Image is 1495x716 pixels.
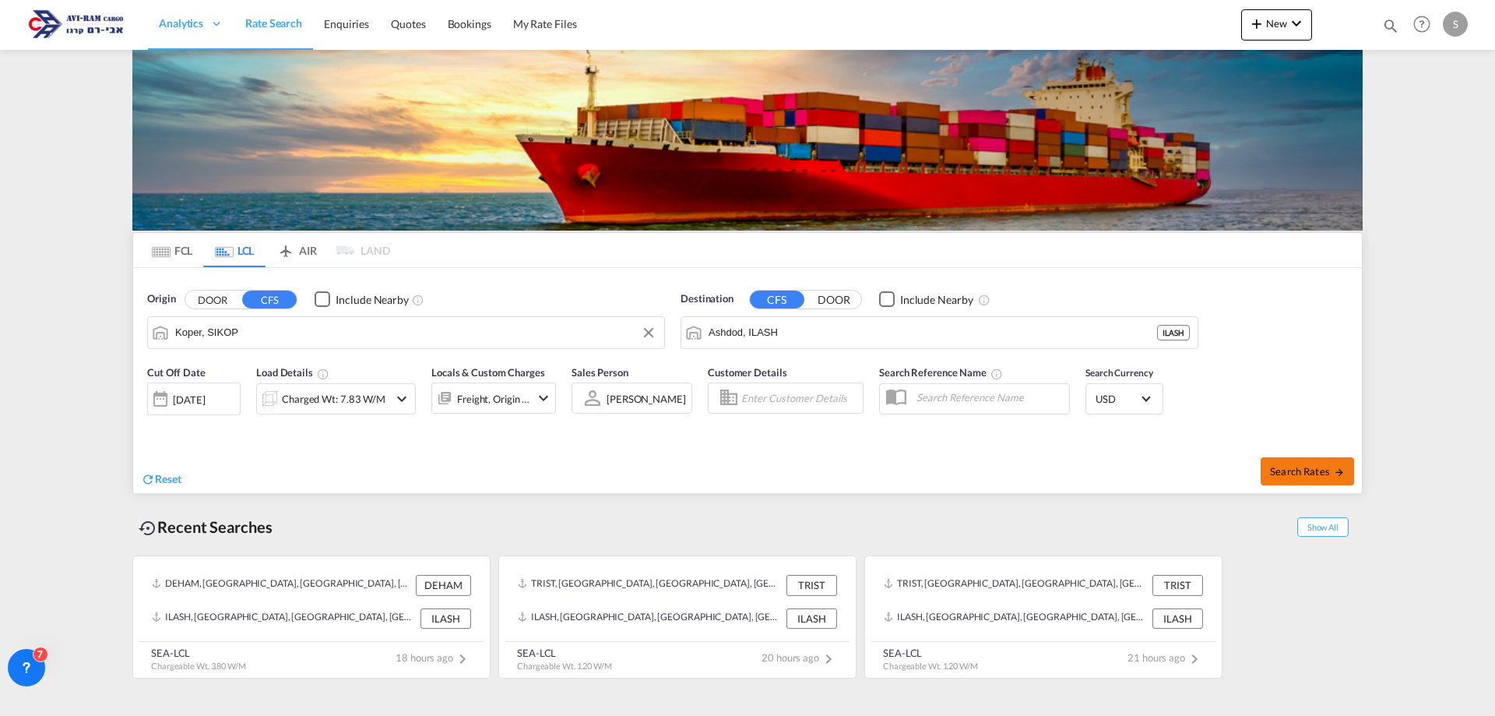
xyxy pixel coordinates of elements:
[741,386,858,410] input: Enter Customer Details
[681,291,733,307] span: Destination
[203,233,266,267] md-tab-item: LCL
[1287,14,1306,33] md-icon: icon-chevron-down
[518,575,783,595] div: TRIST, Istanbul, Türkiye, South West Asia, Asia Pacific
[1152,608,1203,629] div: ILASH
[412,294,424,306] md-icon: Unchecked: Ignores neighbouring ports when fetching rates.Checked : Includes neighbouring ports w...
[978,294,990,306] md-icon: Unchecked: Ignores neighbouring ports when fetching rates.Checked : Includes neighbouring ports w...
[132,556,491,679] recent-search-card: DEHAM, [GEOGRAPHIC_DATA], [GEOGRAPHIC_DATA], [GEOGRAPHIC_DATA], [GEOGRAPHIC_DATA] DEHAMILASH, [GE...
[879,291,973,308] md-checkbox: Checkbox No Ink
[392,390,411,408] md-icon: icon-chevron-down
[909,386,1069,409] input: Search Reference Name
[879,366,1003,379] span: Search Reference Name
[884,575,1149,595] div: TRIST, Istanbul, Türkiye, South West Asia, Asia Pacific
[518,608,783,629] div: ILASH, Ashdod, Israel, Levante, Middle East
[141,471,181,489] div: icon-refreshReset
[159,16,203,31] span: Analytics
[147,291,175,307] span: Origin
[708,366,786,379] span: Customer Details
[147,366,206,379] span: Cut Off Date
[1443,12,1468,37] div: S
[139,519,157,538] md-icon: icon-backup-restore
[133,268,1362,493] div: Origin DOOR CFS Checkbox No InkUnchecked: Ignores neighbouring ports when fetching rates.Checked ...
[148,317,664,348] md-input-container: Koper, SIKOP
[498,556,857,679] recent-search-card: TRIST, [GEOGRAPHIC_DATA], [GEOGRAPHIC_DATA], [GEOGRAPHIC_DATA], [GEOGRAPHIC_DATA] TRISTILASH, [GE...
[900,292,973,308] div: Include Nearby
[324,17,369,30] span: Enquiries
[513,17,577,30] span: My Rate Files
[750,291,804,309] button: CFS
[1409,11,1443,39] div: Help
[245,16,302,30] span: Rate Search
[709,321,1157,344] input: Search by Port
[883,646,978,660] div: SEA-LCL
[786,608,837,629] div: ILASH
[317,368,329,380] md-icon: Chargeable Weight
[1185,650,1204,668] md-icon: icon-chevron-right
[883,661,978,671] span: Chargeable Wt. 1.20 W/M
[152,608,417,629] div: ILASH, Ashdod, Israel, Levante, Middle East
[391,17,425,30] span: Quotes
[605,387,688,410] md-select: Sales Person: SAAR ZEHAVIAN
[517,646,612,660] div: SEA-LCL
[396,651,472,664] span: 18 hours ago
[175,321,656,344] input: Search by Port
[1127,651,1204,664] span: 21 hours ago
[1085,367,1153,379] span: Search Currency
[990,368,1003,380] md-icon: Your search will be saved by the below given name
[147,414,159,435] md-datepicker: Select
[242,291,297,309] button: CFS
[141,233,390,267] md-pagination-wrapper: Use the left and right arrow keys to navigate between tabs
[336,292,409,308] div: Include Nearby
[517,661,612,671] span: Chargeable Wt. 1.20 W/M
[1382,17,1399,41] div: icon-magnify
[1157,325,1190,340] div: ILASH
[762,651,838,664] span: 20 hours ago
[1409,11,1435,37] span: Help
[276,242,295,253] md-icon: icon-airplane
[637,321,660,344] button: Clear Input
[416,575,471,595] div: DEHAM
[457,388,530,410] div: Freight Origin Destination
[141,233,203,267] md-tab-item: FCL
[534,389,553,407] md-icon: icon-chevron-down
[1334,467,1345,478] md-icon: icon-arrow-right
[819,650,838,668] md-icon: icon-chevron-right
[23,7,128,42] img: 166978e0a5f911edb4280f3c7a976193.png
[256,366,329,379] span: Load Details
[266,233,328,267] md-tab-item: AIR
[431,366,545,379] span: Locals & Custom Charges
[282,388,385,410] div: Charged Wt: 7.83 W/M
[1096,392,1139,406] span: USD
[132,510,279,545] div: Recent Searches
[173,393,205,407] div: [DATE]
[864,556,1222,679] recent-search-card: TRIST, [GEOGRAPHIC_DATA], [GEOGRAPHIC_DATA], [GEOGRAPHIC_DATA], [GEOGRAPHIC_DATA] TRISTILASH, [GE...
[155,472,181,485] span: Reset
[1247,14,1266,33] md-icon: icon-plus 400-fg
[607,393,686,405] div: [PERSON_NAME]
[1241,9,1312,41] button: icon-plus 400-fgNewicon-chevron-down
[147,383,241,415] div: [DATE]
[1270,465,1345,478] span: Search Rates
[1382,17,1399,34] md-icon: icon-magnify
[1297,517,1349,537] span: Show All
[1261,457,1354,485] button: Search Ratesicon-arrow-right
[431,383,556,414] div: Freight Origin Destinationicon-chevron-down
[448,17,491,30] span: Bookings
[420,608,471,629] div: ILASH
[185,291,240,309] button: DOOR
[807,291,861,309] button: DOOR
[141,472,155,486] md-icon: icon-refresh
[151,661,246,671] span: Chargeable Wt. 3.80 W/M
[315,291,409,308] md-checkbox: Checkbox No Ink
[1247,17,1306,30] span: New
[884,608,1149,629] div: ILASH, Ashdod, Israel, Levante, Middle East
[1152,575,1203,595] div: TRIST
[453,650,472,668] md-icon: icon-chevron-right
[152,575,412,595] div: DEHAM, Hamburg, Germany, Western Europe, Europe
[151,646,246,660] div: SEA-LCL
[256,383,416,414] div: Charged Wt: 7.83 W/Micon-chevron-down
[681,317,1198,348] md-input-container: Ashdod, ILASH
[786,575,837,595] div: TRIST
[1094,387,1155,410] md-select: Select Currency: $ USDUnited States Dollar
